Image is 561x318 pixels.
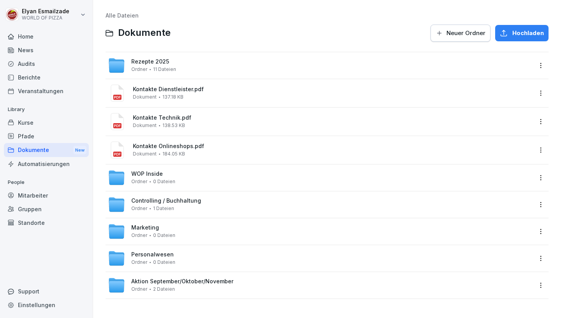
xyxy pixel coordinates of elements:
a: Aktion September/Oktober/NovemberOrdner2 Dateien [108,277,532,294]
a: Mitarbeiter [4,189,89,202]
a: Veranstaltungen [4,84,89,98]
span: Kontakte Technik.pdf [133,115,532,121]
span: Rezepte 2025 [131,58,169,65]
a: Rezepte 2025Ordner11 Dateien [108,57,532,74]
span: 184.05 KB [162,151,185,157]
span: 1 Dateien [153,206,174,211]
a: Home [4,30,89,43]
a: WOP InsideOrdner0 Dateien [108,169,532,186]
div: Support [4,284,89,298]
a: Alle Dateien [106,12,139,19]
span: WOP Inside [131,171,163,177]
span: 138.53 KB [162,123,185,128]
a: Berichte [4,71,89,84]
span: Marketing [131,224,159,231]
span: 0 Dateien [153,233,175,238]
span: Ordner [131,286,147,292]
a: Einstellungen [4,298,89,312]
span: Dokument [133,94,157,100]
span: Personalwesen [131,251,174,258]
span: Hochladen [512,29,544,37]
span: Controlling / Buchhaltung [131,198,201,204]
a: Audits [4,57,89,71]
button: Hochladen [495,25,549,41]
span: Ordner [131,179,147,184]
span: Ordner [131,260,147,265]
div: Dokumente [4,143,89,157]
span: 0 Dateien [153,260,175,265]
p: WORLD OF PIZZA [22,15,69,21]
span: Dokument [133,123,157,128]
div: New [73,146,86,155]
span: Ordner [131,233,147,238]
a: Standorte [4,216,89,230]
a: News [4,43,89,57]
a: DokumenteNew [4,143,89,157]
span: Neuer Ordner [446,29,485,37]
span: 0 Dateien [153,179,175,184]
p: People [4,176,89,189]
span: Ordner [131,206,147,211]
button: Neuer Ordner [430,25,490,42]
span: Ordner [131,67,147,72]
p: Library [4,103,89,116]
a: Pfade [4,129,89,143]
p: Elyan Esmailzade [22,8,69,15]
span: 11 Dateien [153,67,176,72]
span: Dokument [133,151,157,157]
a: Controlling / BuchhaltungOrdner1 Dateien [108,196,532,213]
span: Kontakte Dienstleister.pdf [133,86,532,93]
span: Aktion September/Oktober/November [131,278,233,285]
a: MarketingOrdner0 Dateien [108,223,532,240]
a: Automatisierungen [4,157,89,171]
a: PersonalwesenOrdner0 Dateien [108,250,532,267]
a: Kurse [4,116,89,129]
span: Dokumente [118,27,171,39]
span: Kontakte Onlineshops.pdf [133,143,532,150]
span: 137.18 KB [162,94,183,100]
span: 2 Dateien [153,286,175,292]
a: Gruppen [4,202,89,216]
